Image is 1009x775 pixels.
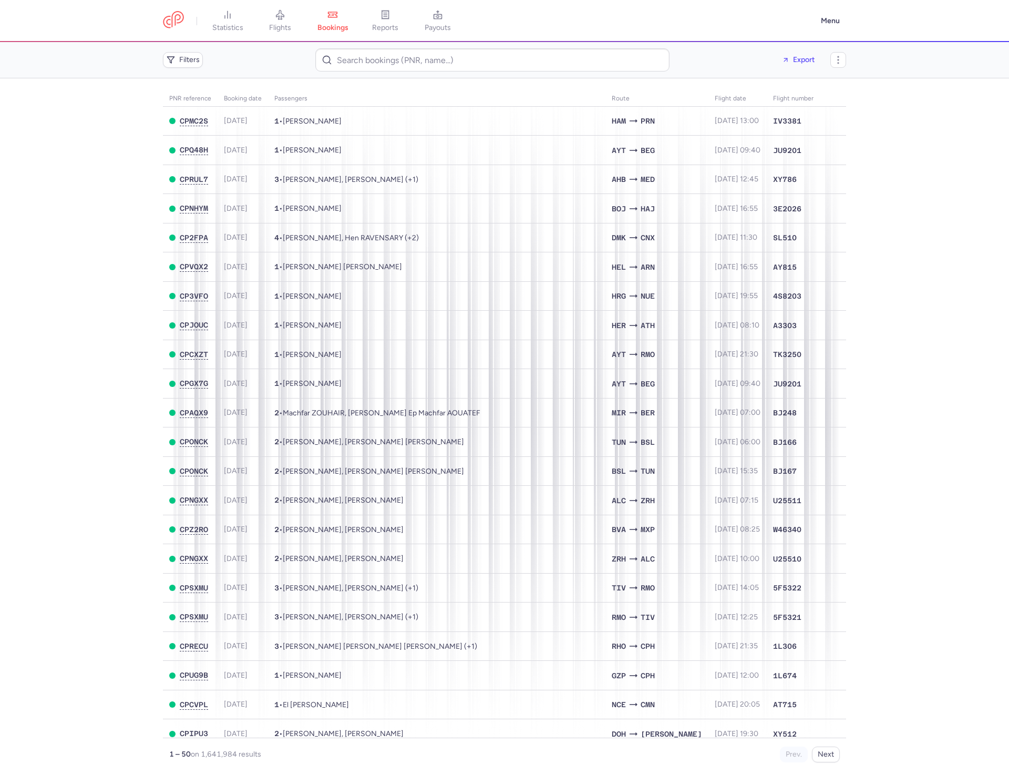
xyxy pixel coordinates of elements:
[283,700,349,709] span: El Mahdi BERRISSOUL
[641,290,655,302] span: NUE
[274,467,464,476] span: •
[224,175,248,183] span: [DATE]
[180,700,208,709] button: CPCVPL
[283,379,342,388] span: Yulia KARAKASHEVA
[773,699,797,710] span: AT715
[180,146,208,154] span: CPQ48H
[224,291,248,300] span: [DATE]
[274,117,342,126] span: •
[773,116,801,126] span: IV3381
[180,204,208,212] span: CPNHYM
[283,262,402,271] span: Stig Gustaf Mathias MAGNUSSON
[274,584,279,592] span: 3
[163,52,203,68] button: Filters
[773,466,797,476] span: BJ167
[641,407,655,419] span: BER
[605,91,708,107] th: Route
[715,525,760,534] span: [DATE] 08:25
[612,582,626,594] span: TIV
[274,496,279,504] span: 2
[641,203,655,215] span: HAJ
[612,699,626,710] span: NCE
[224,350,248,359] span: [DATE]
[180,437,208,446] span: CPONCK
[612,670,626,681] span: GZP
[274,175,279,183] span: 3
[274,262,279,271] span: 1
[612,349,626,360] span: AYT
[274,554,404,563] span: •
[641,436,655,448] span: BSL
[224,583,248,592] span: [DATE]
[715,291,758,300] span: [DATE] 19:55
[274,204,279,212] span: 1
[773,524,801,535] span: W46340
[773,670,797,681] span: 1L674
[317,23,348,33] span: bookings
[163,91,218,107] th: PNR reference
[283,467,464,476] span: Sebastian Rafael CERF, Sameh HMIDI EP CERF
[274,671,342,680] span: •
[425,23,451,33] span: payouts
[715,641,758,650] span: [DATE] 21:35
[773,437,797,447] span: BJ166
[715,496,758,505] span: [DATE] 07:15
[180,146,208,155] button: CPQ48H
[180,613,208,621] button: CPSXMU
[224,729,248,738] span: [DATE]
[224,671,248,680] span: [DATE]
[180,292,208,301] button: CP3VFO
[641,524,655,535] span: MXP
[283,525,404,534] span: Eva BEUGRE, Serge BEUGRE
[180,729,208,738] button: CPIPU3
[773,379,801,389] span: JU9201
[283,496,404,505] span: Anatolii NEVECHERIA, Antonina NEVECHERIA
[274,146,342,155] span: •
[641,145,655,156] span: BEG
[612,290,626,302] span: HRG
[224,700,248,709] span: [DATE]
[641,611,655,623] span: TIV
[254,9,306,33] a: flights
[715,204,758,213] span: [DATE] 16:55
[274,437,279,446] span: 2
[224,379,248,388] span: [DATE]
[612,524,626,535] span: BVA
[641,495,655,506] span: ZRH
[180,175,208,184] button: CPRUL7
[641,174,655,185] span: MED
[224,613,248,621] span: [DATE]
[274,613,279,621] span: 3
[224,554,248,563] span: [DATE]
[612,320,626,331] span: HER
[180,204,208,213] button: CPNHYM
[274,642,477,651] span: •
[180,350,208,359] button: CPCXZT
[224,204,248,213] span: [DATE]
[274,175,418,184] span: •
[641,349,655,360] span: RMO
[274,525,279,534] span: 2
[224,233,248,242] span: [DATE]
[180,671,208,679] span: CPUG9B
[372,23,398,33] span: reports
[283,409,480,417] span: Machfar ZOUHAIR, Omrane Ep Machfar AOUATEF
[793,56,815,64] span: Export
[180,117,208,125] span: CPMC2S
[715,262,758,271] span: [DATE] 16:55
[180,525,208,534] span: CPZ2RO
[612,465,626,477] span: BSL
[283,729,404,738] span: Ahmed ELSHARKAWI, Abeer MOUSA
[715,437,760,446] span: [DATE] 06:00
[274,729,404,738] span: •
[773,612,801,623] span: 5F5321
[283,175,418,184] span: Abdulrahman ASIRI, Fatimah NIAZY, Norma ABUNASI
[780,747,808,762] button: Prev.
[180,554,208,563] button: CPNGXX
[180,671,208,680] button: CPUG9B
[180,467,208,475] span: CPONCK
[715,146,760,155] span: [DATE] 09:40
[641,728,702,740] span: [PERSON_NAME]
[812,747,840,762] button: Next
